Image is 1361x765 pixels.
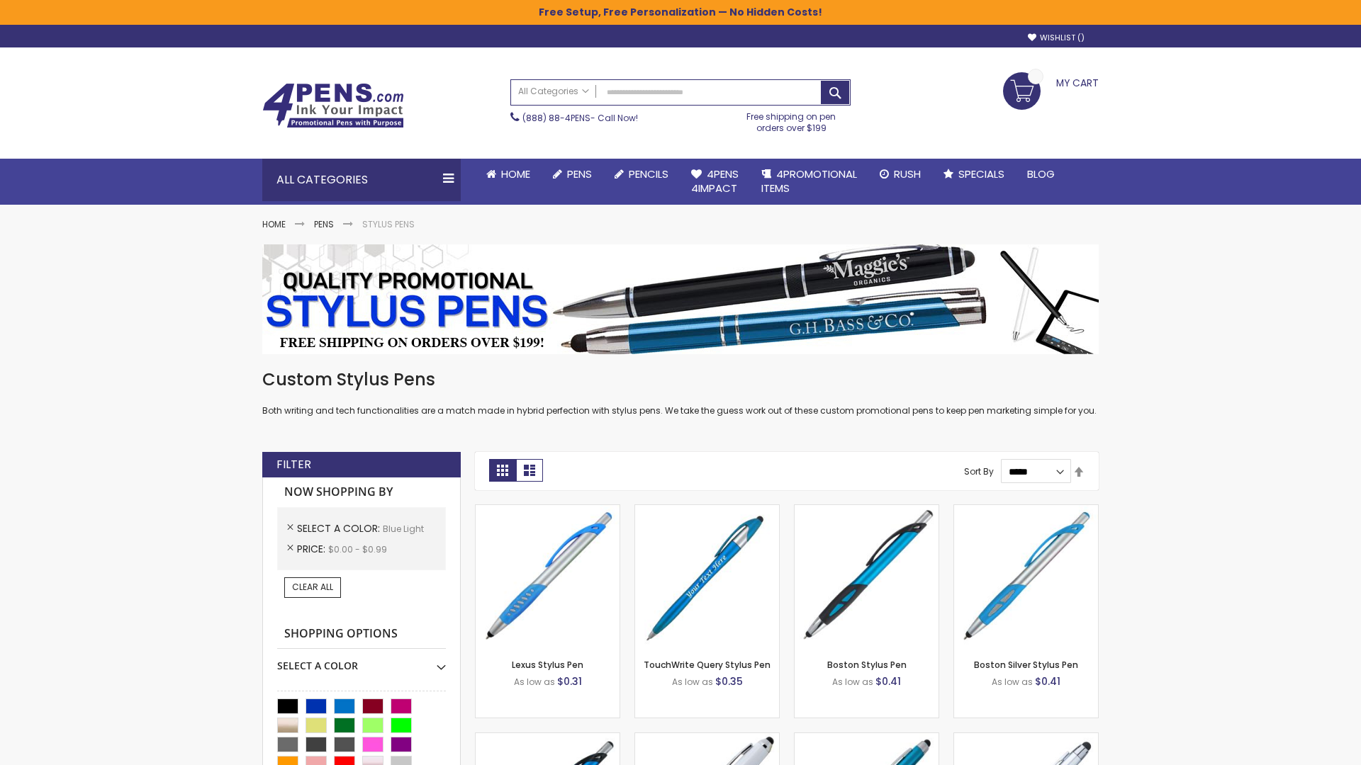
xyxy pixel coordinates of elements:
[894,166,921,181] span: Rush
[276,457,311,472] strong: Filter
[875,674,901,688] span: $0.41
[954,505,1098,649] img: Boston Silver Stylus Pen-Blue - Light
[518,86,589,97] span: All Categories
[795,505,939,649] img: Boston Stylus Pen-Blue - Light
[932,159,1016,190] a: Specials
[262,159,461,201] div: All Categories
[795,504,939,516] a: Boston Stylus Pen-Blue - Light
[284,577,341,597] a: Clear All
[635,505,779,649] img: TouchWrite Query Stylus Pen-Blue Light
[476,732,620,744] a: Lexus Metallic Stylus Pen-Blue - Light
[954,504,1098,516] a: Boston Silver Stylus Pen-Blue - Light
[964,465,994,477] label: Sort By
[542,159,603,190] a: Pens
[277,649,446,673] div: Select A Color
[475,159,542,190] a: Home
[314,218,334,230] a: Pens
[974,659,1078,671] a: Boston Silver Stylus Pen
[954,732,1098,744] a: Silver Cool Grip Stylus Pen-Blue - Light
[512,659,583,671] a: Lexus Stylus Pen
[958,166,1004,181] span: Specials
[262,368,1099,417] div: Both writing and tech functionalities are a match made in hybrid perfection with stylus pens. We ...
[277,477,446,507] strong: Now Shopping by
[732,106,851,134] div: Free shipping on pen orders over $199
[603,159,680,190] a: Pencils
[476,505,620,649] img: Lexus Stylus Pen-Blue - Light
[383,523,424,535] span: Blue Light
[715,674,743,688] span: $0.35
[832,676,873,688] span: As low as
[262,368,1099,391] h1: Custom Stylus Pens
[262,83,404,128] img: 4Pens Custom Pens and Promotional Products
[292,581,333,593] span: Clear All
[476,504,620,516] a: Lexus Stylus Pen-Blue - Light
[691,166,739,195] span: 4Pens 4impact
[262,218,286,230] a: Home
[501,166,530,181] span: Home
[795,732,939,744] a: Lory Metallic Stylus Pen-Blue - Light
[1027,166,1055,181] span: Blog
[328,543,387,555] span: $0.00 - $0.99
[635,732,779,744] a: Kimberly Logo Stylus Pens-LT-Blue
[644,659,771,671] a: TouchWrite Query Stylus Pen
[262,244,1099,354] img: Stylus Pens
[1035,674,1060,688] span: $0.41
[761,166,857,195] span: 4PROMOTIONAL ITEMS
[992,676,1033,688] span: As low as
[557,674,582,688] span: $0.31
[827,659,907,671] a: Boston Stylus Pen
[629,166,668,181] span: Pencils
[297,521,383,535] span: Select A Color
[514,676,555,688] span: As low as
[868,159,932,190] a: Rush
[1028,33,1085,43] a: Wishlist
[522,112,638,124] span: - Call Now!
[277,619,446,650] strong: Shopping Options
[567,166,592,181] span: Pens
[489,459,516,482] strong: Grid
[672,676,713,688] span: As low as
[750,159,868,205] a: 4PROMOTIONALITEMS
[511,80,596,103] a: All Categories
[522,112,590,124] a: (888) 88-4PENS
[1016,159,1066,190] a: Blog
[680,159,750,205] a: 4Pens4impact
[635,504,779,516] a: TouchWrite Query Stylus Pen-Blue Light
[297,542,328,556] span: Price
[362,218,415,230] strong: Stylus Pens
